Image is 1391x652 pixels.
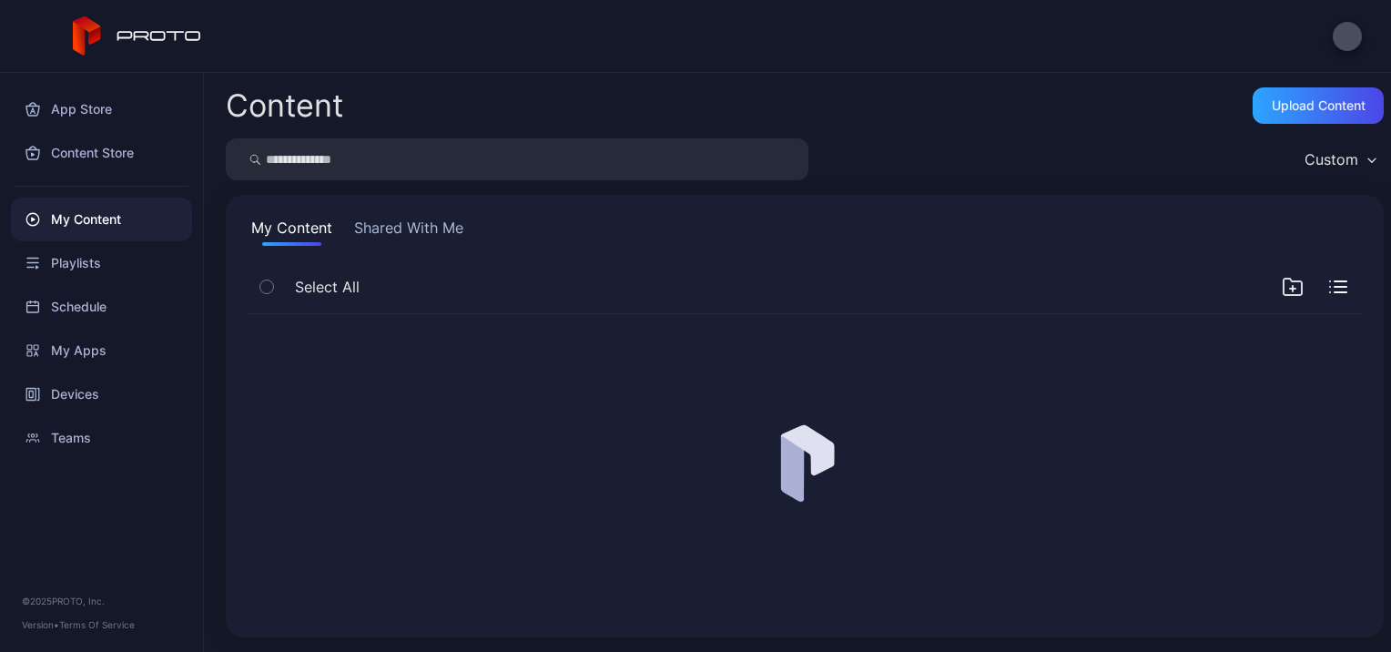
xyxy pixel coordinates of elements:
[11,87,192,131] a: App Store
[248,217,336,246] button: My Content
[11,372,192,416] a: Devices
[1295,138,1384,180] button: Custom
[350,217,467,246] button: Shared With Me
[11,285,192,329] a: Schedule
[226,90,343,121] div: Content
[22,619,59,630] span: Version •
[59,619,135,630] a: Terms Of Service
[1305,150,1358,168] div: Custom
[1253,87,1384,124] button: Upload Content
[22,594,181,608] div: © 2025 PROTO, Inc.
[1272,98,1366,113] div: Upload Content
[295,276,360,298] span: Select All
[11,329,192,372] a: My Apps
[11,131,192,175] a: Content Store
[11,198,192,241] a: My Content
[11,241,192,285] a: Playlists
[11,416,192,460] a: Teams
